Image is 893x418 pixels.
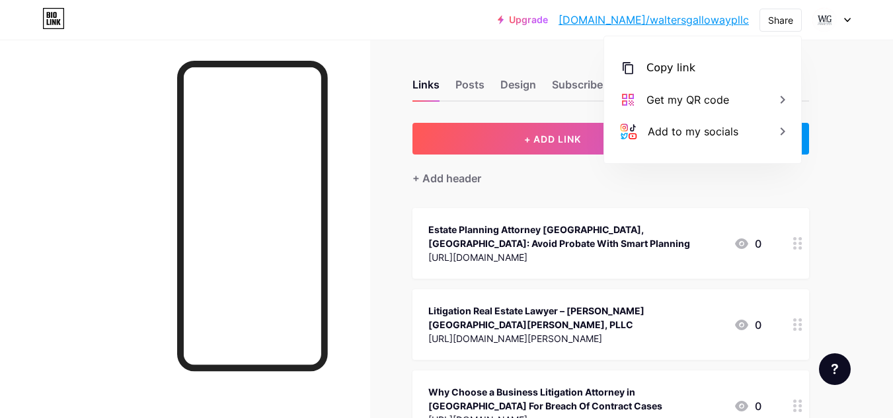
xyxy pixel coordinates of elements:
button: + ADD LINK [412,123,693,155]
div: 0 [734,236,761,252]
div: Design [500,77,536,100]
div: Get my QR code [646,92,729,108]
div: [URL][DOMAIN_NAME][PERSON_NAME] [428,331,723,345]
div: Links [412,77,440,100]
div: + Add header [412,170,481,186]
div: Posts [455,77,485,100]
a: [DOMAIN_NAME]/waltersgallowaypllc [559,12,749,28]
div: Estate Planning Attorney [GEOGRAPHIC_DATA], [GEOGRAPHIC_DATA]: Avoid Probate With Smart Planning [428,223,723,250]
div: 0 [734,317,761,333]
div: [URL][DOMAIN_NAME] [428,250,723,264]
span: + ADD LINK [524,133,581,145]
img: waltersgallowaypllc [812,7,837,32]
div: Subscribers [552,77,613,100]
div: Litigation Real Estate Lawyer – [PERSON_NAME][GEOGRAPHIC_DATA][PERSON_NAME], PLLC [428,304,723,331]
div: Share [768,13,793,27]
div: 0 [734,398,761,414]
div: Add to my socials [648,123,738,139]
a: Upgrade [498,15,548,25]
div: Copy link [646,60,695,76]
div: Why Choose a Business Litigation Attorney in [GEOGRAPHIC_DATA] For Breach Of Contract Cases [428,385,723,413]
